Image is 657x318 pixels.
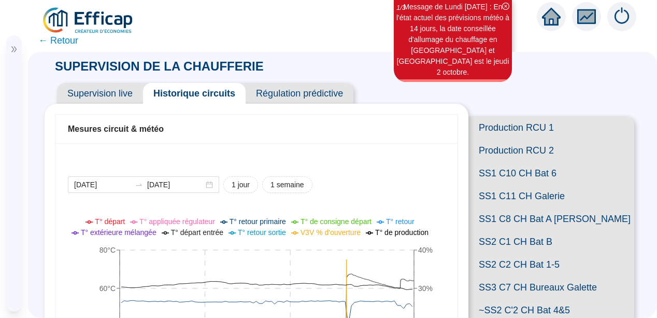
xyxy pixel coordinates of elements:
span: T° départ entrée [171,228,223,237]
span: SS3 C7 CH Bureaux Galette [468,276,634,299]
span: T° retour primaire [230,217,286,226]
span: fund [577,7,596,26]
span: T° extérieure mélangée [81,228,156,237]
span: 1 jour [232,179,250,190]
span: SS1 C10 CH Bat 6 [468,162,634,185]
span: Production RCU 2 [468,139,634,162]
span: Production RCU 1 [468,116,634,139]
span: 1 semaine [270,179,304,190]
tspan: 30% [418,284,433,293]
button: 1 jour [223,176,258,193]
span: T° retour sortie [238,228,286,237]
span: swap-right [135,181,143,189]
input: Date de début [74,179,131,190]
img: efficap energie logo [41,6,135,35]
span: close-circle [502,3,509,10]
div: Mesures circuit & météo [68,123,445,135]
tspan: 60°C [99,284,116,293]
button: 1 semaine [262,176,312,193]
span: home [542,7,561,26]
span: T° départ [95,217,125,226]
span: T° de consigne départ [301,217,372,226]
span: Régulation prédictive [246,83,353,104]
tspan: 80°C [99,246,116,254]
img: alerts [607,2,636,31]
div: Message de Lundi [DATE] : En l'état actuel des prévisions météo à 14 jours, la date conseillée d'... [395,2,510,78]
span: T° retour [386,217,415,226]
tspan: 40% [418,246,433,254]
input: Date de fin [147,179,204,190]
span: SS1 C11 CH Galerie [468,185,634,208]
span: SS2 C1 CH Bat B [468,230,634,253]
span: ← Retour [38,33,78,48]
span: SUPERVISION DE LA CHAUFFERIE [45,59,274,73]
span: T° appliquée régulateur [139,217,215,226]
span: SS2 C2 CH Bat 1-5 [468,253,634,276]
span: double-right [10,46,18,53]
span: T° de production [375,228,429,237]
span: SS1 C8 CH Bat A [PERSON_NAME] [468,208,634,230]
span: Supervision live [57,83,143,104]
i: 1 / 3 [396,4,406,11]
span: Historique circuits [143,83,246,104]
span: V3V % d'ouverture [301,228,361,237]
span: to [135,181,143,189]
